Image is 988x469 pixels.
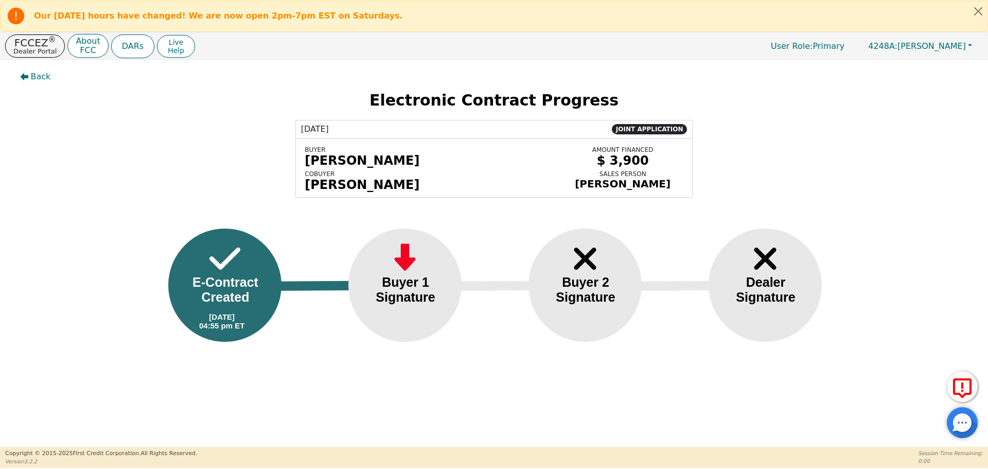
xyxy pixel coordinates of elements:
button: DARs [111,34,154,58]
div: [DATE] 04:55 pm ET [199,312,244,330]
span: [DATE] [301,123,329,135]
p: About [76,37,100,45]
div: Buyer 2 Signature [544,275,627,305]
div: $ 3,900 [562,153,683,168]
div: [PERSON_NAME] [305,178,554,192]
span: Back [31,71,51,83]
img: Line [267,281,375,291]
p: Version 3.2.2 [5,458,197,465]
span: 4248A: [868,41,897,51]
p: 0:00 [919,457,983,465]
span: Live [168,38,184,46]
p: Session Time Remaining: [919,449,983,457]
div: Dealer Signature [724,275,807,305]
div: AMOUNT FINANCED [562,146,683,153]
img: Frame [209,241,240,276]
p: Dealer Portal [13,48,57,55]
img: Frame [570,241,601,276]
p: Copyright © 2015- 2025 First Credit Corporation. [5,449,197,458]
button: FCCEZ®Dealer Portal [5,34,65,58]
div: SALES PERSON [562,170,683,178]
p: FCCEZ [13,38,57,48]
div: Buyer 1 Signature [364,275,447,305]
b: Our [DATE] hours have changed! We are now open 2pm-7pm EST on Saturdays. [34,11,403,21]
h2: Electronic Contract Progress [12,91,977,110]
button: 4248A:[PERSON_NAME] [857,38,983,54]
div: [PERSON_NAME] [305,153,554,168]
button: Close alert [969,1,987,22]
span: All Rights Reserved. [140,450,197,457]
img: Frame [750,241,781,276]
p: Primary [761,36,855,56]
span: [PERSON_NAME] [868,41,966,51]
div: BUYER [305,146,554,153]
img: Frame [390,241,420,276]
span: Help [168,46,184,55]
p: FCC [76,46,100,55]
button: Back [12,65,59,89]
span: JOINT APPLICATION [612,124,687,134]
button: Report Error to FCC [947,371,978,402]
a: User Role:Primary [761,36,855,56]
sup: ® [48,35,56,44]
div: E-Contract Created [184,275,267,305]
img: Line [447,281,555,291]
span: User Role : [771,41,813,51]
button: AboutFCC [67,34,108,58]
img: Line [627,281,735,291]
div: [PERSON_NAME] [562,178,683,190]
div: COBUYER [305,170,554,178]
button: LiveHelp [157,35,195,58]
